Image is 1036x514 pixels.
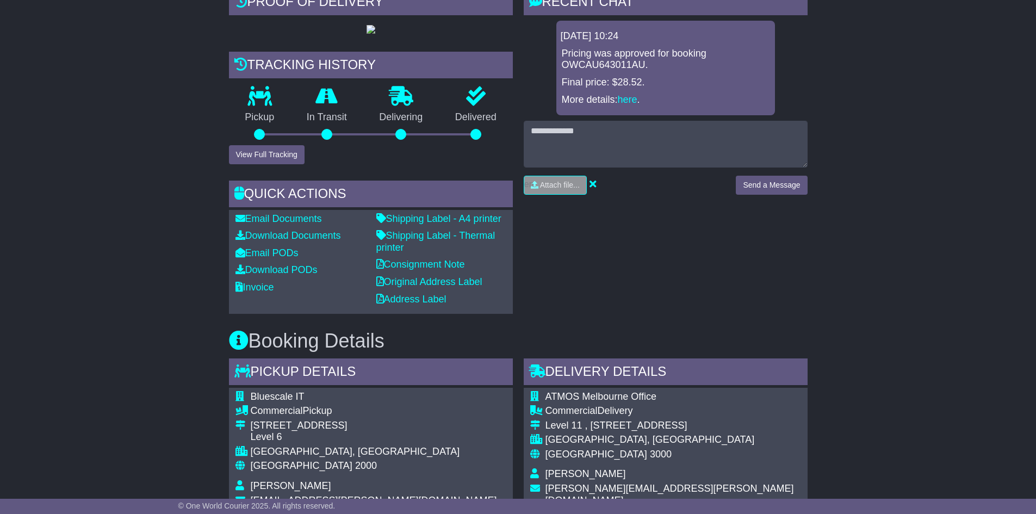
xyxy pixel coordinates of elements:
[545,405,801,417] div: Delivery
[524,358,808,388] div: Delivery Details
[367,25,375,34] img: GetPodImage
[229,145,305,164] button: View Full Tracking
[545,449,647,460] span: [GEOGRAPHIC_DATA]
[235,230,341,241] a: Download Documents
[251,495,497,506] span: [EMAIL_ADDRESS][PERSON_NAME][DOMAIN_NAME]
[251,431,497,443] div: Level 6
[229,52,513,81] div: Tracking history
[235,247,299,258] a: Email PODs
[376,276,482,287] a: Original Address Label
[251,446,497,458] div: [GEOGRAPHIC_DATA], [GEOGRAPHIC_DATA]
[545,405,598,416] span: Commercial
[618,94,637,105] a: here
[251,460,352,471] span: [GEOGRAPHIC_DATA]
[229,112,291,123] p: Pickup
[545,434,801,446] div: [GEOGRAPHIC_DATA], [GEOGRAPHIC_DATA]
[376,230,495,253] a: Shipping Label - Thermal printer
[562,77,770,89] p: Final price: $28.52.
[229,358,513,388] div: Pickup Details
[251,480,331,491] span: [PERSON_NAME]
[363,112,439,123] p: Delivering
[355,460,377,471] span: 2000
[290,112,363,123] p: In Transit
[376,259,465,270] a: Consignment Note
[439,112,513,123] p: Delivered
[545,420,801,432] div: Level 11 , [STREET_ADDRESS]
[650,449,672,460] span: 3000
[545,391,656,402] span: ATMOS Melbourne Office
[235,213,322,224] a: Email Documents
[229,181,513,210] div: Quick Actions
[235,282,274,293] a: Invoice
[736,176,807,195] button: Send a Message
[376,294,446,305] a: Address Label
[561,30,771,42] div: [DATE] 10:24
[251,405,303,416] span: Commercial
[229,330,808,352] h3: Booking Details
[376,213,501,224] a: Shipping Label - A4 printer
[251,420,497,432] div: [STREET_ADDRESS]
[178,501,336,510] span: © One World Courier 2025. All rights reserved.
[545,468,626,479] span: [PERSON_NAME]
[562,48,770,71] p: Pricing was approved for booking OWCAU643011AU.
[562,94,770,106] p: More details: .
[251,391,305,402] span: Bluescale IT
[545,483,794,506] span: [PERSON_NAME][EMAIL_ADDRESS][PERSON_NAME][DOMAIN_NAME]
[235,264,318,275] a: Download PODs
[251,405,497,417] div: Pickup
